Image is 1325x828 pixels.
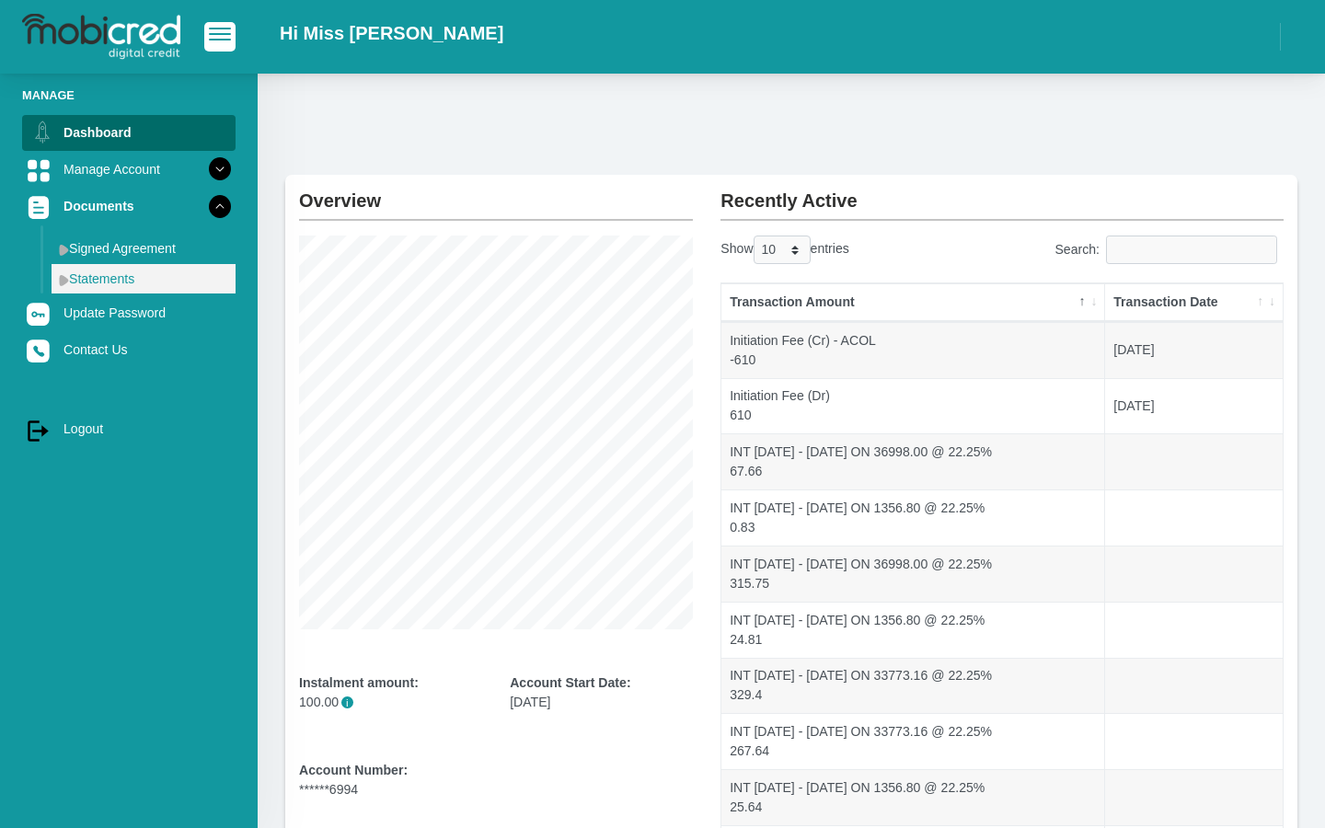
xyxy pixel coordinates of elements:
[341,696,353,708] span: i
[721,713,1105,769] td: INT [DATE] - [DATE] ON 33773.16 @ 22.25% 267.64
[1105,378,1283,434] td: [DATE]
[1106,236,1277,264] input: Search:
[720,175,1284,212] h2: Recently Active
[721,283,1105,322] th: Transaction Amount: activate to sort column descending
[754,236,811,264] select: Showentries
[299,693,482,712] p: 100.00
[22,152,236,187] a: Manage Account
[721,602,1105,658] td: INT [DATE] - [DATE] ON 1356.80 @ 22.25% 24.81
[510,675,630,690] b: Account Start Date:
[59,274,69,286] img: menu arrow
[299,675,419,690] b: Instalment amount:
[22,14,180,60] img: logo-mobicred.svg
[720,236,848,264] label: Show entries
[299,175,693,212] h2: Overview
[280,22,503,44] h2: Hi Miss [PERSON_NAME]
[721,546,1105,602] td: INT [DATE] - [DATE] ON 36998.00 @ 22.25% 315.75
[1054,236,1284,264] label: Search:
[721,378,1105,434] td: Initiation Fee (Dr) 610
[299,763,408,777] b: Account Number:
[22,115,236,150] a: Dashboard
[721,769,1105,825] td: INT [DATE] - [DATE] ON 1356.80 @ 22.25% 25.64
[721,489,1105,546] td: INT [DATE] - [DATE] ON 1356.80 @ 22.25% 0.83
[721,658,1105,714] td: INT [DATE] - [DATE] ON 33773.16 @ 22.25% 329.4
[510,673,693,712] div: [DATE]
[52,234,236,263] a: Signed Agreement
[721,433,1105,489] td: INT [DATE] - [DATE] ON 36998.00 @ 22.25% 67.66
[22,189,236,224] a: Documents
[1105,283,1283,322] th: Transaction Date: activate to sort column ascending
[1105,322,1283,378] td: [DATE]
[22,411,236,446] a: Logout
[59,244,69,256] img: menu arrow
[721,322,1105,378] td: Initiation Fee (Cr) - ACOL -610
[52,264,236,293] a: Statements
[22,332,236,367] a: Contact Us
[22,86,236,104] li: Manage
[22,295,236,330] a: Update Password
